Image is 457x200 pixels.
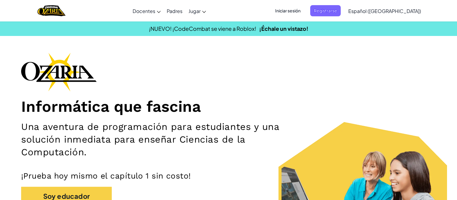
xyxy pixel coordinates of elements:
span: Docentes [133,8,155,14]
img: Home [37,5,66,17]
a: Padres [164,3,185,19]
button: Iniciar sesión [272,5,304,16]
a: Español ([GEOGRAPHIC_DATA]) [345,3,424,19]
span: Español ([GEOGRAPHIC_DATA]) [348,8,421,14]
button: Registrarse [310,5,341,16]
h1: Informática que fascina [21,97,436,116]
h2: Una aventura de programación para estudiantes y una solución inmediata para enseñar Ciencias de l... [21,121,299,159]
span: Jugar [188,8,201,14]
img: Ozaria branding logo [21,53,97,91]
a: Jugar [185,3,209,19]
a: Ozaria by CodeCombat logo [37,5,66,17]
p: ¡Prueba hoy mismo el capítulo 1 sin costo! [21,171,436,181]
span: ¡NUEVO! ¡CodeCombat se viene a Roblox! [149,25,256,32]
a: ¡Échale un vistazo! [259,25,308,32]
a: Docentes [130,3,164,19]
